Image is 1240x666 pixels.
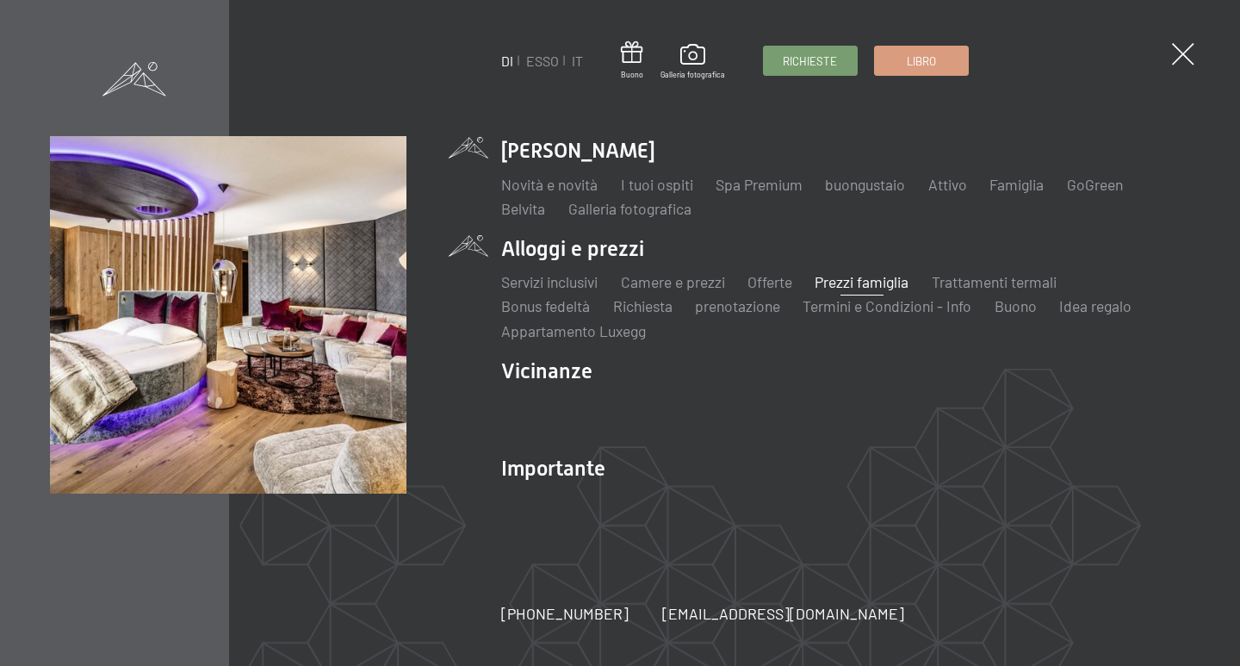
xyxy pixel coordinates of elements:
a: buongustaio [825,175,905,194]
a: Richieste [764,47,857,75]
a: Bonus fedeltà [501,296,590,315]
a: IT [572,53,583,69]
font: Richieste [783,54,837,68]
font: Buono [621,70,643,79]
a: ESSO [526,53,559,69]
a: Galleria fotografica [568,199,691,218]
a: Idea regalo [1059,296,1131,315]
font: Galleria fotografica [660,70,725,79]
a: prenotazione [695,296,780,315]
font: Libro [907,54,936,68]
a: Spa Premium [716,175,803,194]
a: GoGreen [1067,175,1123,194]
a: Famiglia [989,175,1044,194]
a: Appartamento Luxegg [501,321,646,340]
a: Attivo [928,175,967,194]
a: Galleria fotografica [660,44,725,80]
a: Camere e prezzi [621,272,725,291]
a: [PHONE_NUMBER] [501,603,629,625]
a: Richiesta [613,296,673,315]
a: Belvita [501,199,545,218]
a: Termini e Condizioni - Info [803,296,971,315]
font: [EMAIL_ADDRESS][DOMAIN_NAME] [662,604,904,623]
a: DI [501,53,513,69]
a: Servizi inclusivi [501,272,598,291]
a: Novità e novità [501,175,598,194]
a: [EMAIL_ADDRESS][DOMAIN_NAME] [662,603,904,625]
a: Offerte [747,272,792,291]
a: Buono [621,41,643,80]
a: Libro [875,47,968,75]
a: Trattamenti termali [932,272,1057,291]
font: [PHONE_NUMBER] [501,604,629,623]
a: I tuoi ospiti [621,175,693,194]
a: Buono [995,296,1037,315]
a: Prezzi famiglia [815,272,908,291]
